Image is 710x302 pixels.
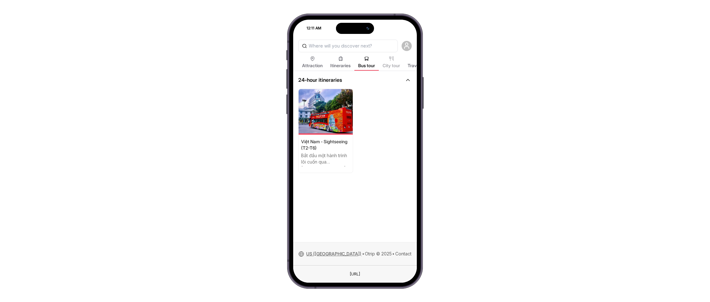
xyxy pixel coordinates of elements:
span: Travel Blog [408,62,430,69]
div: 12:11 AM [294,25,326,31]
button: US ([GEOGRAPHIC_DATA]) [298,251,362,257]
span: City tour [383,62,400,69]
span: US ([GEOGRAPHIC_DATA]) [306,252,362,256]
div: This is a fake element. To change the URL just use the Browser text field on the top. [345,270,365,278]
button: Otrip © 2025 [365,250,392,258]
div: 24-hour itineraries [298,76,342,84]
input: Where will you discover next? [298,40,398,52]
span: Itineraries [330,62,351,69]
span: Bus tour [358,62,375,69]
button: Contact [395,250,412,258]
div: • • [293,242,417,265]
span: Attraction [302,62,323,69]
